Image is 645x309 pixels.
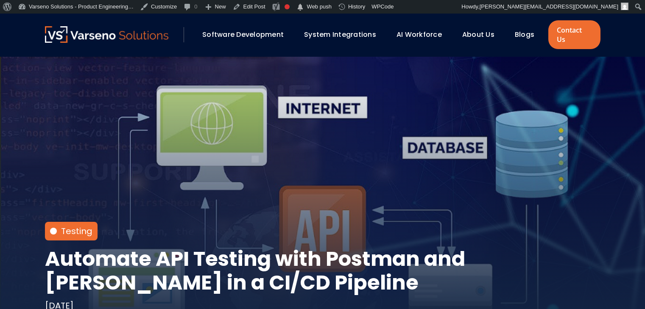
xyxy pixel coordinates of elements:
div: System Integrations [300,28,388,42]
a: System Integrations [304,30,376,39]
span:  [296,1,304,13]
a: Testing [61,225,92,237]
img: Varseno Solutions – Product Engineering & IT Services [45,26,169,43]
div: Blogs [511,28,546,42]
div: AI Workforce [392,28,454,42]
a: Software Development [202,30,284,39]
a: Blogs [515,30,534,39]
a: About Us [462,30,494,39]
a: Contact Us [548,20,600,49]
a: AI Workforce [396,30,442,39]
span: [PERSON_NAME][EMAIL_ADDRESS][DOMAIN_NAME] [480,3,618,10]
div: Focus keyphrase not set [285,4,290,9]
div: About Us [458,28,506,42]
h1: Automate API Testing with Postman and [PERSON_NAME] in a CI/CD Pipeline [45,247,600,295]
div: Software Development [198,28,296,42]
